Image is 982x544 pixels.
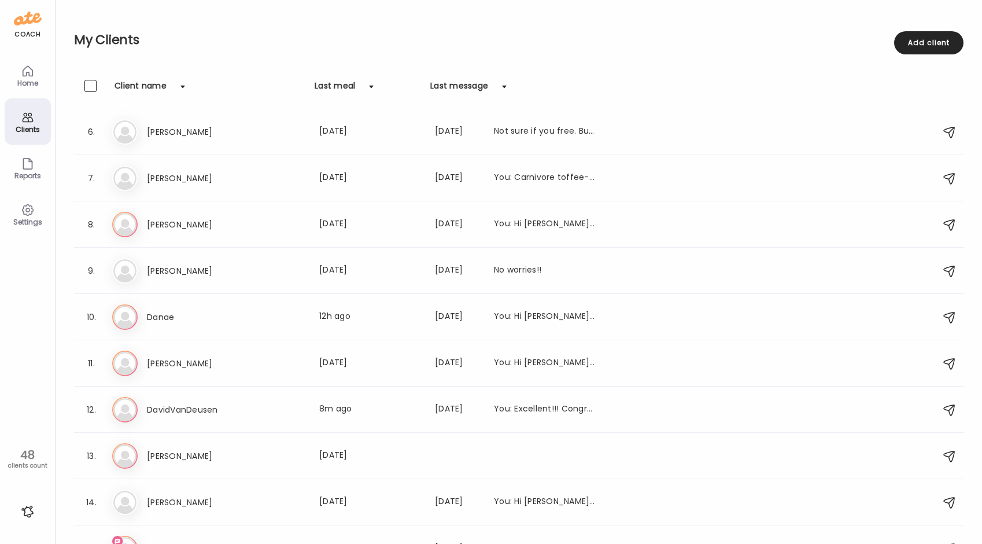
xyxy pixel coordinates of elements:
h3: [PERSON_NAME] [147,171,249,185]
div: [DATE] [435,310,480,324]
div: Last meal [315,80,355,98]
h3: [PERSON_NAME] [147,449,249,463]
div: 11. [84,356,98,370]
div: [DATE] [319,171,421,185]
div: 10. [84,310,98,324]
div: Last message [430,80,488,98]
div: [DATE] [319,264,421,278]
h3: [PERSON_NAME] [147,125,249,139]
div: [DATE] [435,403,480,417]
div: 9. [84,264,98,278]
div: Client name [115,80,167,98]
div: 48 [4,448,51,462]
div: 13. [84,449,98,463]
div: [DATE] [435,264,480,278]
div: 12h ago [319,310,421,324]
h3: [PERSON_NAME] [147,264,249,278]
h3: DavidVanDeusen [147,403,249,417]
div: 6. [84,125,98,139]
div: You: Hi [PERSON_NAME]! Just sending you a quick message to let you know that your data from the n... [494,310,596,324]
div: Not sure if you free. But I’m on the zoom. [494,125,596,139]
h3: [PERSON_NAME] [147,218,249,231]
div: Home [7,79,49,87]
h3: [PERSON_NAME] [147,356,249,370]
img: ate [14,9,42,28]
div: [DATE] [319,449,421,463]
div: [DATE] [435,125,480,139]
div: [DATE] [435,495,480,509]
div: 7. [84,171,98,185]
div: 12. [84,403,98,417]
div: You: Hi [PERSON_NAME]! Just sending a friendly reminder to take photos of your meals, thank you! [494,495,596,509]
h2: My Clients [74,31,963,49]
div: [DATE] [319,218,421,231]
div: [DATE] [319,495,421,509]
div: clients count [4,462,51,470]
div: [DATE] [319,125,421,139]
div: [DATE] [435,218,480,231]
div: 14. [84,495,98,509]
div: You: Hi [PERSON_NAME], no it is not comparable. This bar is higher in protein and carbohydrates, ... [494,356,596,370]
div: 8m ago [319,403,421,417]
div: Clients [7,126,49,133]
div: 8. [84,218,98,231]
div: Reports [7,172,49,179]
div: [DATE] [319,356,421,370]
div: You: Hi [PERSON_NAME]! Just reaching out to touch base. If you would like to meet on Zoom, just g... [494,218,596,231]
div: coach [14,30,40,39]
div: Settings [7,218,49,226]
div: Add client [894,31,963,54]
div: You: Carnivore toffee- caramelized butter [494,171,596,185]
div: [DATE] [435,171,480,185]
div: [DATE] [435,356,480,370]
h3: [PERSON_NAME] [147,495,249,509]
div: No worries!! [494,264,596,278]
h3: Danae [147,310,249,324]
div: You: Excellent!!! Congrats! [494,403,596,417]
